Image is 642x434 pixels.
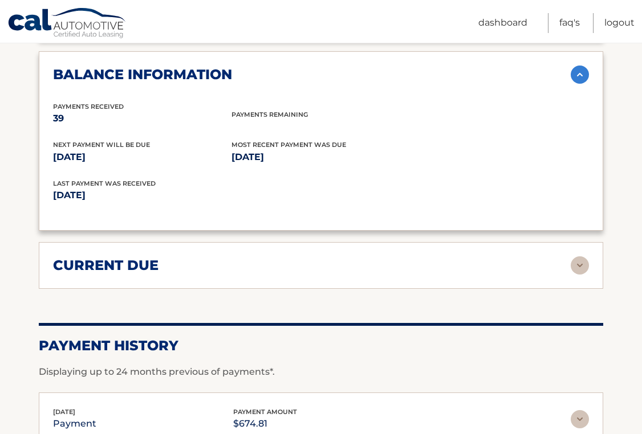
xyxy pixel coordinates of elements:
a: FAQ's [559,13,580,33]
p: Displaying up to 24 months previous of payments*. [39,365,603,379]
span: Most Recent Payment Was Due [231,141,346,149]
p: payment [53,416,96,432]
span: Next Payment will be due [53,141,150,149]
p: [DATE] [53,187,321,203]
h2: Payment History [39,337,603,354]
p: [DATE] [231,149,410,165]
a: Dashboard [478,13,527,33]
span: Last Payment was received [53,179,156,187]
img: accordion-rest.svg [571,256,589,275]
span: payment amount [233,408,297,416]
a: Cal Automotive [7,7,127,40]
h2: current due [53,257,159,274]
p: [DATE] [53,149,231,165]
a: Logout [604,13,635,33]
img: accordion-rest.svg [571,410,589,428]
p: 39 [53,110,231,126]
span: Payments Received [53,103,124,110]
span: [DATE] [53,408,75,416]
img: accordion-active.svg [571,65,589,84]
span: Payments Remaining [231,110,308,118]
p: $674.81 [233,416,297,432]
h2: balance information [53,66,232,83]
